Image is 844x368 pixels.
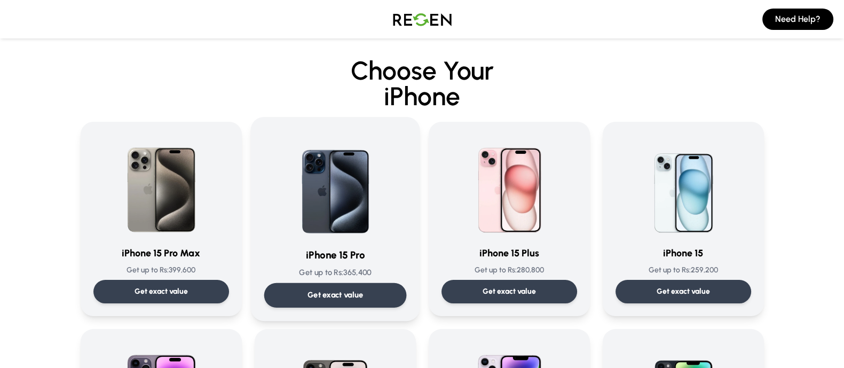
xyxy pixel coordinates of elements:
img: iPhone 15 [632,135,735,237]
h3: iPhone 15 [616,246,751,261]
img: iPhone 15 Pro [281,130,389,238]
h3: iPhone 15 Pro [264,247,406,263]
p: Get up to Rs: 399,600 [93,265,229,276]
p: Get up to Rs: 365,400 [264,267,406,278]
img: Logo [385,4,460,34]
h3: iPhone 15 Plus [441,246,577,261]
img: iPhone 15 Plus [458,135,561,237]
span: Choose Your [351,55,494,86]
p: Get exact value [483,286,536,297]
p: Get exact value [657,286,710,297]
span: iPhone [23,83,822,109]
button: Need Help? [762,9,833,30]
h3: iPhone 15 Pro Max [93,246,229,261]
p: Get exact value [135,286,188,297]
p: Get up to Rs: 259,200 [616,265,751,276]
p: Get up to Rs: 280,800 [441,265,577,276]
img: iPhone 15 Pro Max [110,135,212,237]
p: Get exact value [307,289,363,301]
